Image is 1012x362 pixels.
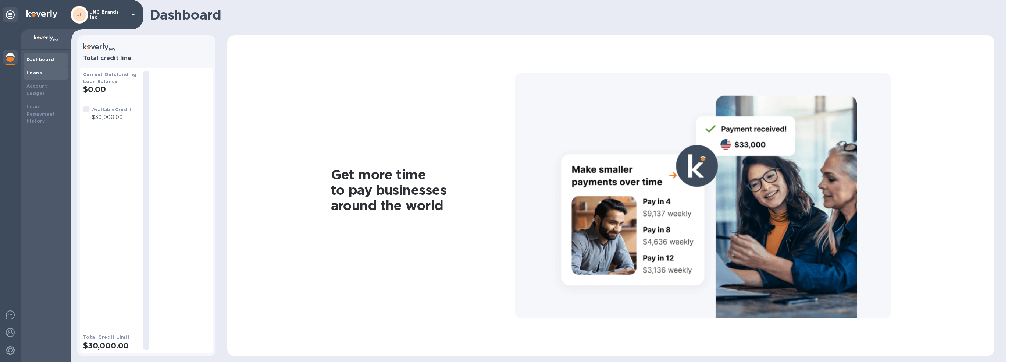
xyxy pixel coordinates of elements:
b: Loans [26,70,42,75]
b: JI [77,12,82,17]
b: Account Ledger [26,83,47,96]
div: Unpin categories [3,7,18,22]
h1: Dashboard [150,7,991,22]
b: Total Credit Limit [83,334,129,340]
p: $30,000.00 [92,113,131,121]
p: JMC Brands Inc [90,10,127,20]
h2: $30,000.00 [83,341,138,350]
b: Dashboard [26,57,54,62]
h1: Get more time to pay businesses around the world [331,167,515,213]
img: Logo [26,10,57,18]
h2: $0.00 [83,85,138,94]
b: Loan Repayment History [26,104,55,124]
h3: Total credit line [83,55,210,62]
b: Available Credit [92,107,131,112]
b: Current Outstanding Loan Balance [83,72,137,84]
